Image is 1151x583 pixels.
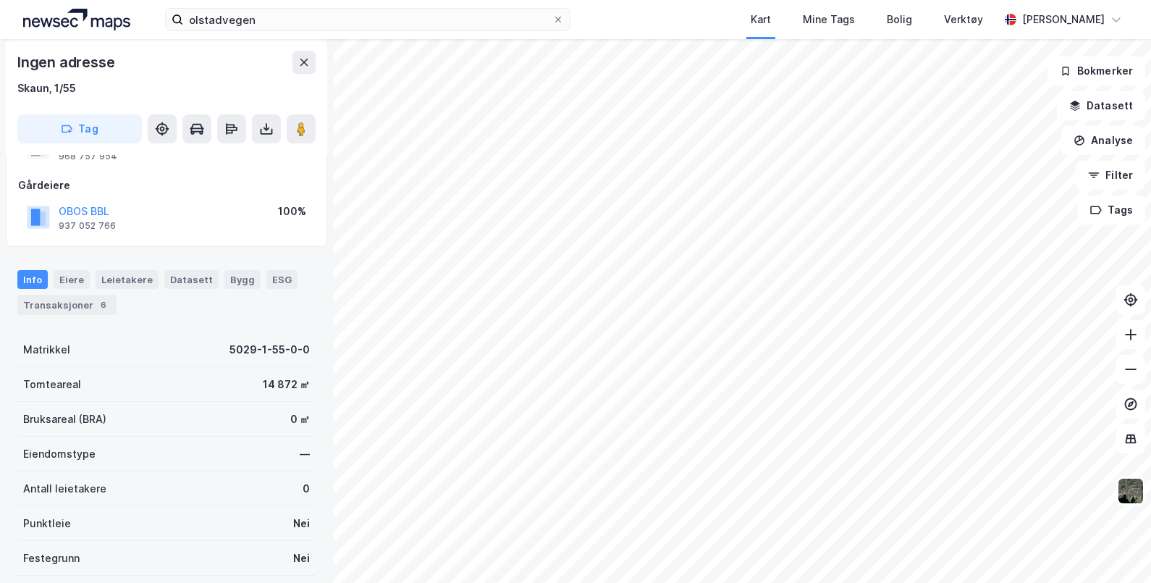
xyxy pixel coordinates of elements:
div: Bruksareal (BRA) [23,411,106,428]
div: Nei [293,515,310,532]
img: 9k= [1117,477,1144,505]
div: 100% [278,203,306,220]
button: Tag [17,114,142,143]
div: Bygg [224,270,261,289]
div: 0 ㎡ [290,411,310,428]
button: Bokmerker [1047,56,1145,85]
div: Ingen adresse [17,51,117,74]
div: Tomteareal [23,376,81,393]
div: Eiere [54,270,90,289]
div: 14 872 ㎡ [263,376,310,393]
input: Søk på adresse, matrikkel, gårdeiere, leietakere eller personer [183,9,552,30]
div: Mine Tags [803,11,855,28]
div: Punktleie [23,515,71,532]
div: Skaun, 1/55 [17,80,76,97]
div: Gårdeiere [18,177,315,194]
div: Kart [751,11,771,28]
button: Tags [1078,196,1145,225]
div: ESG [266,270,298,289]
img: logo.a4113a55bc3d86da70a041830d287a7e.svg [23,9,130,30]
div: Info [17,270,48,289]
div: Verktøy [944,11,983,28]
div: Eiendomstype [23,445,96,463]
div: 968 757 954 [59,151,117,162]
div: Antall leietakere [23,480,106,498]
div: Transaksjoner [17,295,117,315]
div: 0 [303,480,310,498]
div: — [300,445,310,463]
div: 937 052 766 [59,220,116,232]
button: Datasett [1057,91,1145,120]
div: Nei [293,550,310,567]
button: Analyse [1061,126,1145,155]
div: 5029-1-55-0-0 [229,341,310,358]
iframe: Chat Widget [1079,513,1151,583]
div: Matrikkel [23,341,70,358]
div: Leietakere [96,270,159,289]
div: 6 [96,298,111,312]
div: [PERSON_NAME] [1022,11,1105,28]
div: Datasett [164,270,219,289]
button: Filter [1076,161,1145,190]
div: Bolig [887,11,912,28]
div: Festegrunn [23,550,80,567]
